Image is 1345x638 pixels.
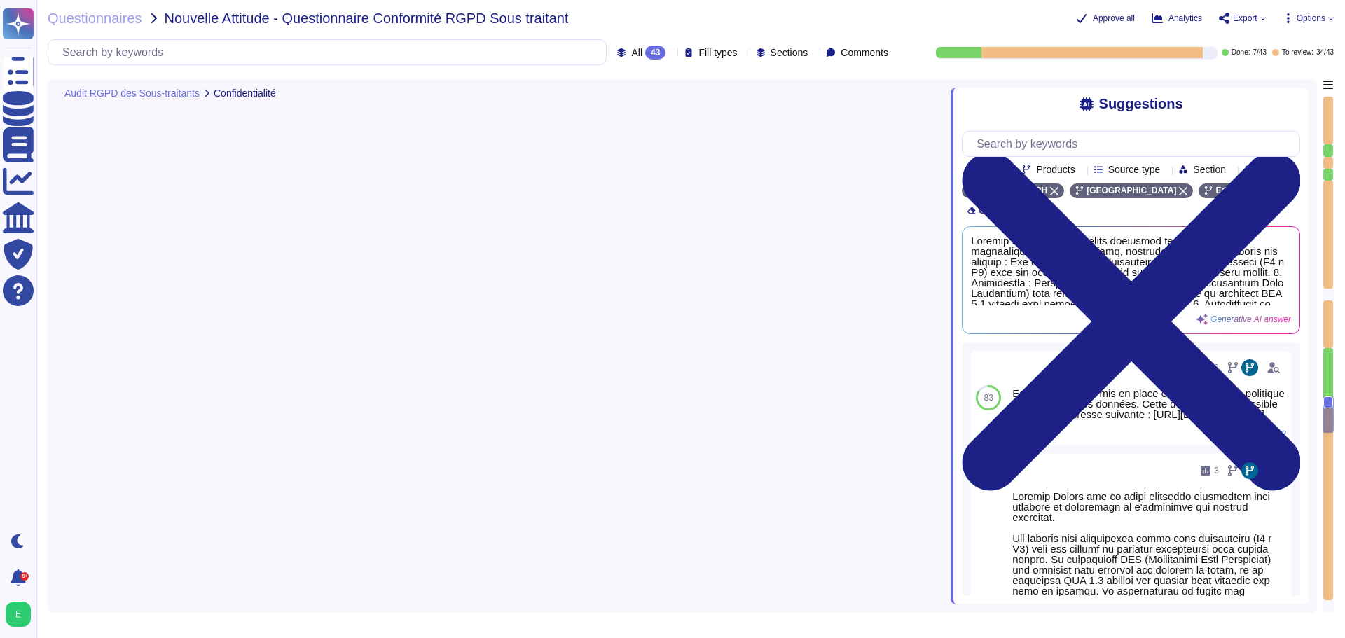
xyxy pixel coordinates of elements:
[698,48,737,57] span: Fill types
[1253,49,1266,56] span: 7 / 43
[1233,14,1257,22] span: Export
[20,572,29,581] div: 9+
[165,11,569,25] span: Nouvelle Attitude - Questionnaire Conformité RGPD Sous traitant
[771,48,808,57] span: Sections
[1093,14,1135,22] span: Approve all
[631,48,642,57] span: All
[214,88,276,98] span: Confidentialité
[1282,49,1313,56] span: To review:
[64,88,200,98] span: Audit RGPD des Sous-traitants
[3,599,41,630] button: user
[1076,13,1135,24] button: Approve all
[1152,13,1202,24] button: Analytics
[1168,14,1202,22] span: Analytics
[984,394,993,402] span: 83
[48,11,142,25] span: Questionnaires
[970,132,1299,156] input: Search by keywords
[55,40,606,64] input: Search by keywords
[1232,49,1250,56] span: Done:
[1316,49,1334,56] span: 34 / 43
[645,46,665,60] div: 43
[841,48,888,57] span: Comments
[6,602,31,627] img: user
[1297,14,1325,22] span: Options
